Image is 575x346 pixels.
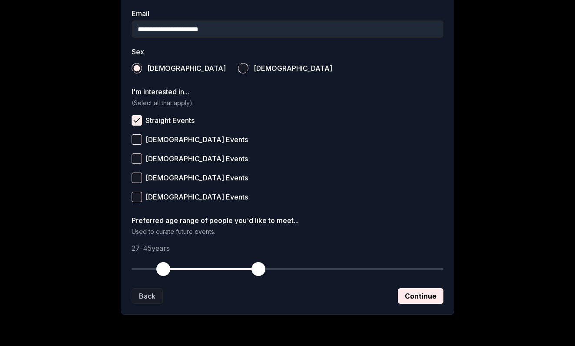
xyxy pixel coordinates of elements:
p: (Select all that apply) [132,99,443,107]
button: Straight Events [132,115,142,126]
span: Straight Events [145,117,195,124]
button: [DEMOGRAPHIC_DATA] Events [132,153,142,164]
span: [DEMOGRAPHIC_DATA] Events [145,136,248,143]
span: [DEMOGRAPHIC_DATA] Events [145,155,248,162]
span: [DEMOGRAPHIC_DATA] Events [145,174,248,181]
label: Email [132,10,443,17]
p: 27 - 45 years [132,243,443,253]
button: [DEMOGRAPHIC_DATA] [238,63,248,73]
p: Used to curate future events. [132,227,443,236]
span: [DEMOGRAPHIC_DATA] Events [145,193,248,200]
button: [DEMOGRAPHIC_DATA] Events [132,173,142,183]
button: Continue [398,288,443,304]
label: I'm interested in... [132,88,443,95]
span: [DEMOGRAPHIC_DATA] [254,65,332,72]
button: Back [132,288,163,304]
label: Preferred age range of people you'd like to meet... [132,217,443,224]
button: [DEMOGRAPHIC_DATA] Events [132,192,142,202]
label: Sex [132,48,443,55]
span: [DEMOGRAPHIC_DATA] [147,65,226,72]
button: [DEMOGRAPHIC_DATA] [132,63,142,73]
button: [DEMOGRAPHIC_DATA] Events [132,134,142,145]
